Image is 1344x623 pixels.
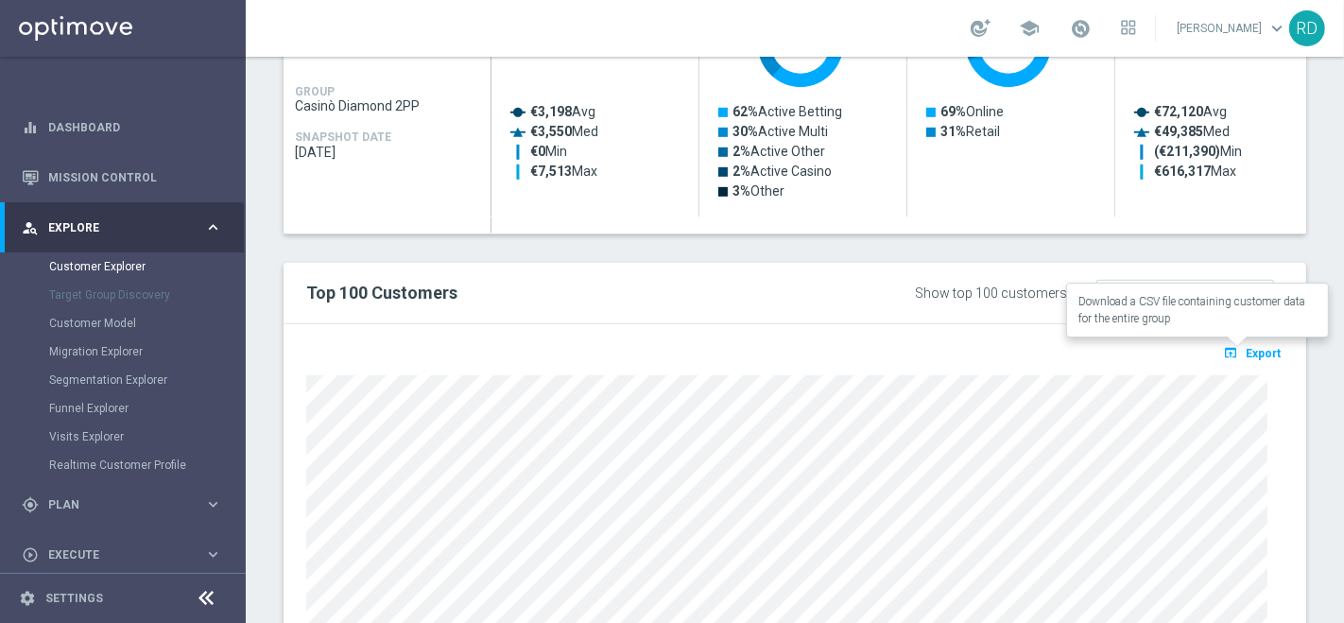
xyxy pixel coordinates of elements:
tspan: €0 [530,144,545,159]
div: Customer Explorer [49,252,244,281]
tspan: 3% [732,183,750,199]
div: Realtime Customer Profile [49,451,244,479]
tspan: €616,317 [1154,164,1211,179]
div: Visits Explorer [49,423,244,451]
h4: GROUP [295,85,335,98]
text: Min [1154,144,1242,160]
i: play_circle_outline [22,546,39,563]
a: Mission Control [48,152,222,202]
span: Execute [48,549,204,561]
a: Dashboard [48,102,222,152]
span: 2025-09-11 [295,145,480,160]
a: Settings [45,593,103,604]
i: open_in_browser [1223,345,1243,360]
tspan: €72,120 [1154,104,1203,119]
div: Plan [22,496,204,513]
text: Max [530,164,597,179]
i: equalizer [22,119,39,136]
text: Avg [530,104,595,119]
i: keyboard_arrow_right [204,545,222,563]
div: Customer Model [49,309,244,337]
text: Active Other [732,144,825,159]
tspan: (€211,390) [1154,144,1220,160]
tspan: €3,198 [530,104,572,119]
tspan: 2% [732,164,750,179]
tspan: 62% [732,104,758,119]
a: Visits Explorer [49,429,197,444]
a: Segmentation Explorer [49,372,197,388]
a: Migration Explorer [49,344,197,359]
div: Dashboard [22,102,222,152]
button: equalizer Dashboard [21,120,223,135]
span: keyboard_arrow_down [1266,18,1287,39]
tspan: €7,513 [530,164,572,179]
i: settings [19,590,36,607]
text: Active Multi [732,124,828,139]
text: Retail [940,124,1000,139]
text: Avg [1154,104,1227,119]
h4: SNAPSHOT DATE [295,130,391,144]
h2: Top 100 Customers [306,282,865,304]
div: Segmentation Explorer [49,366,244,394]
a: Realtime Customer Profile [49,458,197,473]
a: [PERSON_NAME]keyboard_arrow_down [1175,14,1289,43]
span: Casinò Diamond 2PP [295,98,480,113]
div: Funnel Explorer [49,394,244,423]
a: Funnel Explorer [49,401,197,416]
span: Explore [48,222,204,234]
tspan: 69% [940,104,966,119]
button: person_search Explore keyboard_arrow_right [21,220,223,235]
tspan: 30% [732,124,758,139]
span: Plan [48,499,204,511]
button: play_circle_outline Execute keyboard_arrow_right [21,547,223,562]
text: Med [1154,124,1230,139]
text: Active Casino [732,164,832,179]
div: Migration Explorer [49,337,244,366]
i: keyboard_arrow_right [204,495,222,513]
div: RD [1289,10,1325,46]
div: Target Group Discovery [49,281,244,309]
div: Explore [22,219,204,236]
button: open_in_browser Export [1220,340,1284,365]
i: gps_fixed [22,496,39,513]
tspan: €49,385 [1154,124,1203,139]
div: Execute [22,546,204,563]
text: Med [530,124,598,139]
i: person_search [22,219,39,236]
tspan: €3,550 [530,124,572,139]
text: Other [732,183,784,199]
span: Export [1246,347,1281,360]
i: keyboard_arrow_right [204,218,222,236]
button: Mission Control [21,170,223,185]
tspan: 31% [940,124,966,139]
text: Min [530,144,567,159]
a: Customer Model [49,316,197,331]
button: gps_fixed Plan keyboard_arrow_right [21,497,223,512]
text: Active Betting [732,104,842,119]
div: Show top 100 customers by [915,286,1084,302]
div: Mission Control [22,152,222,202]
text: Online [940,104,1004,119]
span: school [1019,18,1040,39]
a: Customer Explorer [49,259,197,274]
text: Max [1154,164,1236,179]
tspan: 2% [732,144,750,159]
